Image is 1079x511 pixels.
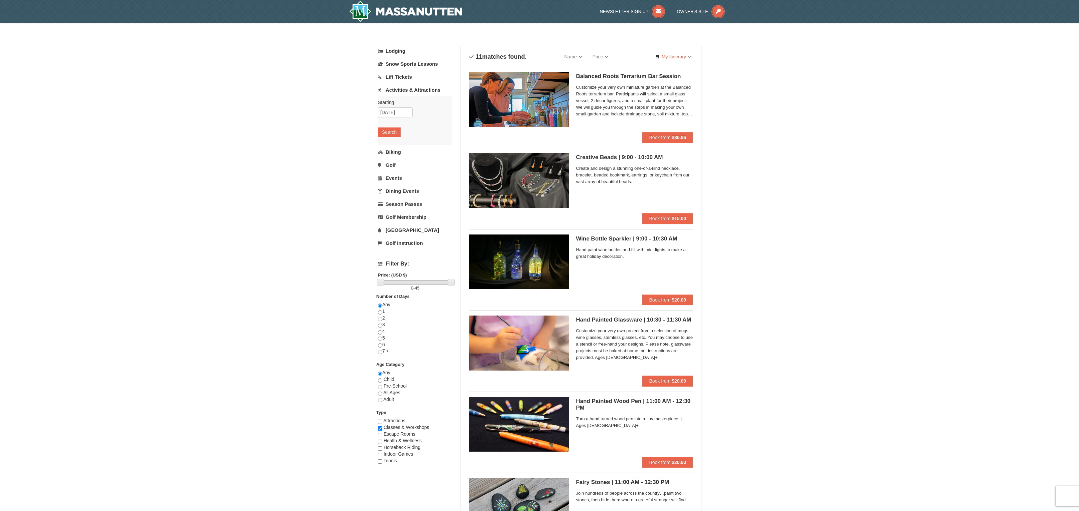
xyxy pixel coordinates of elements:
span: Horseback Riding [384,445,421,450]
a: Owner's Site [677,9,725,14]
a: Name [559,50,587,63]
a: Price [588,50,614,63]
span: Health & Wellness [384,438,422,443]
strong: $20.00 [672,297,686,303]
span: Customize your very own project from a selection of mugs, wine glasses, stemless glasses, etc. Yo... [576,328,693,361]
span: Escape Rooms [384,431,415,437]
label: - [378,285,452,292]
span: Adult [383,397,394,402]
span: 0 [411,286,413,291]
img: 6619869-1087-61253eaa.jpg [469,316,569,370]
strong: Number of Days [376,294,410,299]
img: 18871151-30-393e4332.jpg [469,72,569,127]
a: Dining Events [378,185,452,197]
a: Biking [378,146,452,158]
div: Any [378,370,452,409]
span: Owner's Site [677,9,708,14]
span: Pre-School [384,383,407,389]
span: 45 [415,286,419,291]
span: Classes & Workshops [384,425,429,430]
a: Golf Membership [378,211,452,223]
h5: Wine Bottle Sparkler | 9:00 - 10:30 AM [576,235,693,242]
a: Golf [378,159,452,171]
button: Book from $20.00 [642,295,693,305]
button: Search [378,127,401,137]
button: Book from $20.00 [642,457,693,468]
span: Tennis [384,458,397,463]
span: Book from [649,460,670,465]
strong: Price: (USD $) [378,273,407,278]
span: Book from [649,378,670,384]
span: Child [384,377,394,382]
span: Customize your very own miniature garden at the Balanced Roots terrarium bar. Participants will s... [576,84,693,117]
h5: Fairy Stones | 11:00 AM - 12:30 PM [576,479,693,486]
span: Hand paint wine bottles and fill with mini-lights to make a great holiday decoration. [576,246,693,260]
button: Book from $36.86 [642,132,693,143]
strong: $20.00 [672,460,686,465]
strong: $36.86 [672,135,686,140]
span: Join hundreds of people across the country…paint two stones, then hide them where a grateful stra... [576,490,693,503]
span: Book from [649,135,670,140]
div: Any 1 2 3 4 5 6 7 + [378,302,452,361]
a: [GEOGRAPHIC_DATA] [378,224,452,236]
label: Starting [378,99,447,106]
h4: Filter By: [378,261,452,267]
button: Book from $20.00 [642,376,693,386]
span: Create and design a stunning one-of-a-kind necklace, bracelet, beaded bookmark, earrings, or keyc... [576,165,693,185]
h5: Hand Painted Glassware | 10:30 - 11:30 AM [576,317,693,323]
a: Activities & Attractions [378,84,452,96]
strong: Age Category [376,362,405,367]
h4: matches found. [469,53,526,60]
span: 11 [475,53,482,60]
strong: $20.00 [672,378,686,384]
img: Massanutten Resort Logo [349,1,462,22]
span: Book from [649,216,670,221]
span: Book from [649,297,670,303]
h5: Hand Painted Wood Pen | 11:00 AM - 12:30 PM [576,398,693,411]
span: All Ages [383,390,400,395]
strong: $15.00 [672,216,686,221]
a: Newsletter Sign Up [600,9,665,14]
button: Book from $15.00 [642,213,693,224]
a: My Itinerary [651,52,696,62]
h5: Creative Beads | 9:00 - 10:00 AM [576,154,693,161]
a: Golf Instruction [378,237,452,249]
h5: Balanced Roots Terrarium Bar Session [576,73,693,80]
a: Lodging [378,45,452,57]
a: Snow Sports Lessons [378,58,452,70]
img: 6619869-1177-cc16f8d1.jpg [469,397,569,452]
img: 6619869-1627-b7fa4d44.jpg [469,153,569,208]
strong: Type [376,410,386,415]
a: Lift Tickets [378,71,452,83]
span: Attractions [383,418,405,423]
a: Massanutten Resort [349,1,462,22]
img: 6619869-1641-51665117.jpg [469,234,569,289]
a: Season Passes [378,198,452,210]
span: Newsletter Sign Up [600,9,649,14]
span: Turn a hand turned wood pen into a tiny masterpiece. | Ages [DEMOGRAPHIC_DATA]+ [576,416,693,429]
span: Indoor Games [384,451,413,457]
a: Events [378,172,452,184]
